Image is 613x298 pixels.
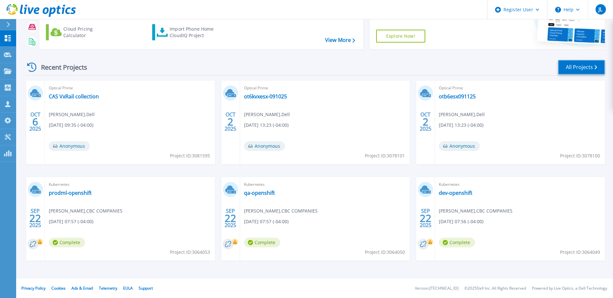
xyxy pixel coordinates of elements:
span: Project ID: 3064050 [365,249,405,256]
a: Privacy Policy [21,285,46,291]
span: Complete [439,238,475,247]
div: SEP 2025 [419,206,432,230]
a: CAS VxRail collection [49,93,99,100]
a: Cloud Pricing Calculator [46,24,118,40]
a: All Projects [558,60,605,74]
span: 22 [29,215,41,221]
a: Support [139,285,153,291]
div: Recent Projects [25,59,96,75]
a: Cookies [51,285,66,291]
span: 6 [32,119,38,124]
span: 22 [225,215,236,221]
a: dev-openshift [439,190,472,196]
span: Optical Prime [49,84,211,92]
span: 22 [420,215,431,221]
span: Anonymous [439,141,480,151]
li: © 2025 Dell Inc. All Rights Reserved [464,286,526,291]
span: [DATE] 09:35 (-04:00) [49,122,93,129]
span: [DATE] 07:57 (-04:00) [244,218,289,225]
li: Powered by Live Optics, a Dell Technology [532,286,607,291]
span: Anonymous [244,141,285,151]
span: [PERSON_NAME] , CBC COMPANIES [439,207,513,214]
span: Project ID: 3081595 [170,152,210,159]
a: prodml-openshift [49,190,92,196]
div: OCT 2025 [224,110,237,134]
span: Project ID: 3064053 [170,249,210,256]
span: [PERSON_NAME] , Dell [49,111,95,118]
span: [PERSON_NAME] , CBC COMPANIES [49,207,122,214]
span: Optical Prime [244,84,406,92]
li: Version: [TECHNICAL_ID] [415,286,459,291]
a: ot6kvxesx-091025 [244,93,287,100]
span: [PERSON_NAME] , Dell [244,111,290,118]
div: Import Phone Home CloudIQ Project [170,26,220,39]
span: Kubernetes [244,181,406,188]
div: OCT 2025 [29,110,41,134]
a: View More [325,37,355,43]
span: [DATE] 07:56 (-04:00) [439,218,483,225]
span: Kubernetes [49,181,211,188]
span: 2 [227,119,233,124]
span: Complete [244,238,280,247]
a: otb6esx091125 [439,93,476,100]
span: Anonymous [49,141,90,151]
a: Explore Now! [376,30,425,43]
div: Cloud Pricing Calculator [63,26,115,39]
span: Optical Prime [439,84,601,92]
span: [DATE] 07:57 (-04:00) [49,218,93,225]
span: Project ID: 3064049 [560,249,600,256]
span: Project ID: 3078101 [365,152,405,159]
span: [PERSON_NAME] , CBC COMPANIES [244,207,318,214]
span: [DATE] 13:23 (-04:00) [244,122,289,129]
span: Complete [49,238,85,247]
div: OCT 2025 [419,110,432,134]
span: [PERSON_NAME] , Dell [439,111,485,118]
div: SEP 2025 [29,206,41,230]
span: JL [598,7,602,12]
a: EULA [123,285,133,291]
a: Telemetry [99,285,117,291]
span: [DATE] 13:23 (-04:00) [439,122,483,129]
span: Project ID: 3078100 [560,152,600,159]
div: SEP 2025 [224,206,237,230]
a: Ads & Email [71,285,93,291]
a: qa-openshift [244,190,275,196]
span: Kubernetes [439,181,601,188]
span: 2 [423,119,428,124]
